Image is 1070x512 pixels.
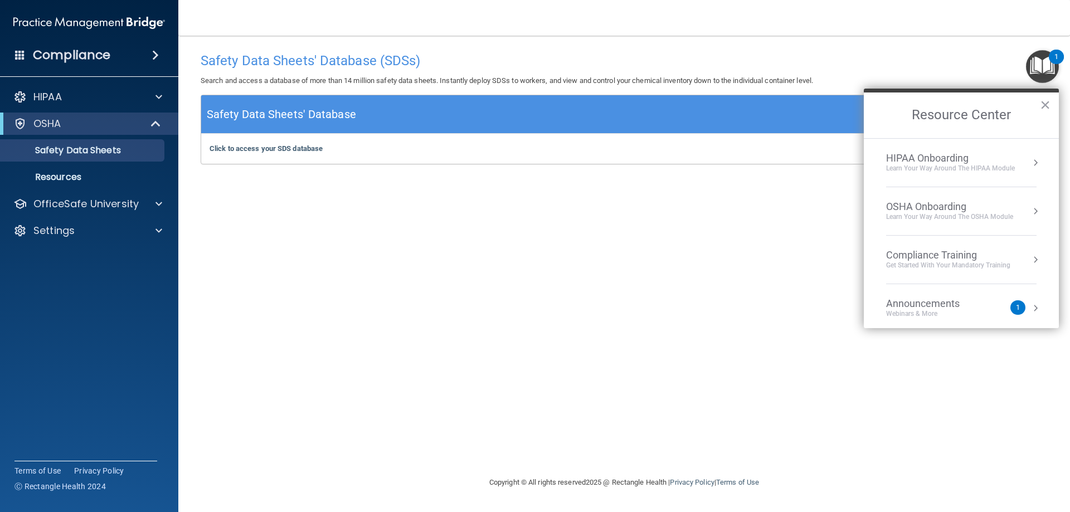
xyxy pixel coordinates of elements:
a: HIPAA [13,90,162,104]
a: OfficeSafe University [13,197,162,211]
div: Resource Center [864,89,1059,328]
p: Search and access a database of more than 14 million safety data sheets. Instantly deploy SDSs to... [201,74,1048,87]
button: Close [1040,96,1050,114]
a: Terms of Use [716,478,759,486]
a: Settings [13,224,162,237]
div: Webinars & More [886,309,982,319]
h4: Safety Data Sheets' Database (SDSs) [201,53,1048,68]
a: Privacy Policy [670,478,714,486]
a: Privacy Policy [74,465,124,476]
img: PMB logo [13,12,165,34]
a: Click to access your SDS database [210,144,323,153]
p: OfficeSafe University [33,197,139,211]
div: OSHA Onboarding [886,201,1013,213]
p: Safety Data Sheets [7,145,159,156]
p: HIPAA [33,90,62,104]
span: Ⓒ Rectangle Health 2024 [14,481,106,492]
iframe: Drift Widget Chat Controller [877,433,1057,477]
p: Settings [33,224,75,237]
div: Learn your way around the OSHA module [886,212,1013,222]
div: Learn Your Way around the HIPAA module [886,164,1015,173]
div: Get Started with your mandatory training [886,261,1010,270]
button: Open Resource Center, 1 new notification [1026,50,1059,83]
div: Copyright © All rights reserved 2025 @ Rectangle Health | | [421,465,828,500]
div: 1 [1054,57,1058,71]
div: Compliance Training [886,249,1010,261]
a: OSHA [13,117,162,130]
p: OSHA [33,117,61,130]
h2: Resource Center [864,92,1059,138]
div: Announcements [886,298,982,310]
a: Terms of Use [14,465,61,476]
h4: Compliance [33,47,110,63]
p: Resources [7,172,159,183]
h5: Safety Data Sheets' Database [207,105,356,124]
div: HIPAA Onboarding [886,152,1015,164]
